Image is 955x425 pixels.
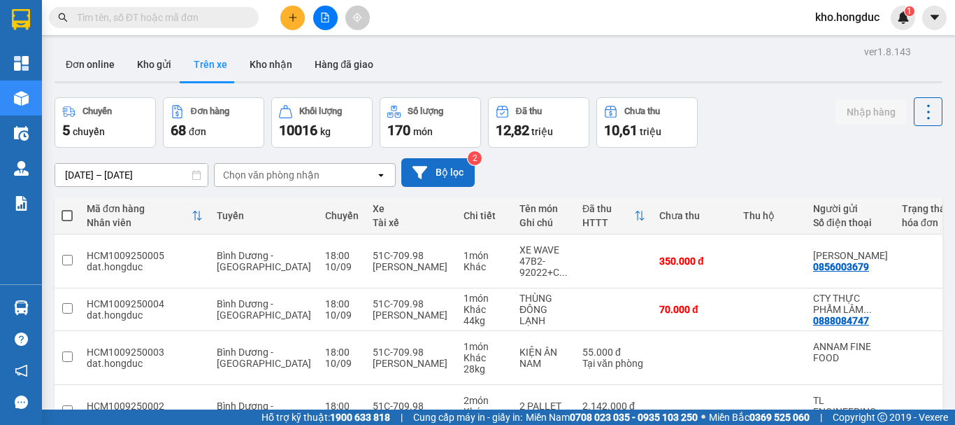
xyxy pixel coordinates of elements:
div: Khác [464,352,505,363]
span: message [15,396,28,409]
span: plus [288,13,298,22]
div: Người gửi [813,203,888,214]
button: Số lượng170món [380,97,481,148]
img: warehouse-icon [14,300,29,315]
span: đơn [189,126,206,137]
div: Tại văn phòng [582,358,645,369]
div: Ghi chú [519,217,568,228]
span: notification [15,364,28,377]
button: Đơn hàng68đơn [163,97,264,148]
div: [PERSON_NAME] [373,261,450,272]
button: Đã thu12,82 triệu [488,97,589,148]
div: 18:00 [325,298,359,309]
img: dashboard-icon [14,56,29,71]
div: CTY THỰC PHẨM LÂM VŨ [813,293,888,315]
div: 44 kg [464,315,505,326]
span: món [413,126,433,137]
span: 170 [387,122,410,139]
div: 51C-709.98 [373,400,450,412]
span: ... [559,267,568,278]
input: Tìm tên, số ĐT hoặc mã đơn [77,10,242,25]
span: | [820,410,822,425]
span: Bình Dương - [GEOGRAPHIC_DATA] [217,298,311,321]
button: Bộ lọc [401,158,475,187]
strong: 0708 023 035 - 0935 103 250 [570,412,698,423]
div: HCM1009250003 [87,347,203,358]
div: 51C-709.98 [373,298,450,309]
div: Số lượng [408,106,443,116]
div: Khác [464,261,505,272]
div: 18:00 [325,250,359,261]
div: HCM1009250004 [87,298,203,309]
button: Kho gửi [126,48,182,81]
th: Toggle SortBy [575,197,652,235]
button: Hàng đã giao [303,48,385,81]
div: Nhân viên [87,217,192,228]
strong: 1900 633 818 [330,412,390,423]
div: Xe [373,203,450,214]
div: Khác [464,406,505,417]
div: 55.000 đ [582,347,645,358]
button: Kho nhận [238,48,303,81]
span: question-circle [15,333,28,346]
button: Chưa thu10,61 triệu [596,97,698,148]
span: | [401,410,403,425]
span: 12,82 [496,122,529,139]
div: Đã thu [582,203,634,214]
button: Chuyến5chuyến [55,97,156,148]
div: 70.000 đ [659,304,729,315]
button: Trên xe [182,48,238,81]
div: dat.hongduc [87,261,203,272]
span: Miền Nam [526,410,698,425]
div: Khối lượng [299,106,342,116]
div: Trạng thái [902,203,948,214]
div: XE WAVE 47B2-92022+CÀ VẸT [519,244,568,278]
div: Chọn văn phòng nhận [223,168,319,182]
div: dat.hongduc [87,358,203,369]
div: TL ENGINEERING [813,395,888,417]
div: 18:00 [325,400,359,412]
div: dat.hongduc [87,309,203,321]
div: hóa đơn [902,217,948,228]
span: Cung cấp máy in - giấy in: [413,410,522,425]
div: 10/09 [325,358,359,369]
div: HTTT [582,217,634,228]
span: Miền Bắc [709,410,810,425]
div: HCM1009250005 [87,250,203,261]
div: HCM1009250002 [87,400,203,412]
div: 2.142.000 đ [582,400,645,412]
div: Chưa thu [624,106,660,116]
span: Bình Dương - [GEOGRAPHIC_DATA] [217,250,311,272]
span: kg [320,126,331,137]
div: 1 món [464,250,505,261]
span: 1 [907,6,912,16]
div: ANNAM FINE FOOD [813,341,888,363]
div: Tên món [519,203,568,214]
span: triệu [640,126,661,137]
div: Chi tiết [464,210,505,221]
button: file-add [313,6,338,30]
button: Đơn online [55,48,126,81]
img: warehouse-icon [14,126,29,141]
div: 0888084747 [813,315,869,326]
div: 18:00 [325,347,359,358]
div: 28 kg [464,363,505,375]
span: copyright [877,412,887,422]
span: ⚪️ [701,414,705,420]
span: ... [863,304,872,315]
button: plus [280,6,305,30]
div: KIỆN ÂN NAM [519,347,568,369]
div: Mã đơn hàng [87,203,192,214]
button: Nhập hàng [835,99,907,125]
div: 0856003679 [813,261,869,272]
button: Khối lượng10016kg [271,97,373,148]
span: Bình Dương - [GEOGRAPHIC_DATA] [217,347,311,369]
span: Bình Dương - [GEOGRAPHIC_DATA] [217,400,311,423]
button: aim [345,6,370,30]
div: Chuyến [325,210,359,221]
span: aim [352,13,362,22]
sup: 2 [468,151,482,165]
div: 51C-709.98 [373,250,450,261]
th: Toggle SortBy [80,197,210,235]
div: Tài xế [373,217,450,228]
